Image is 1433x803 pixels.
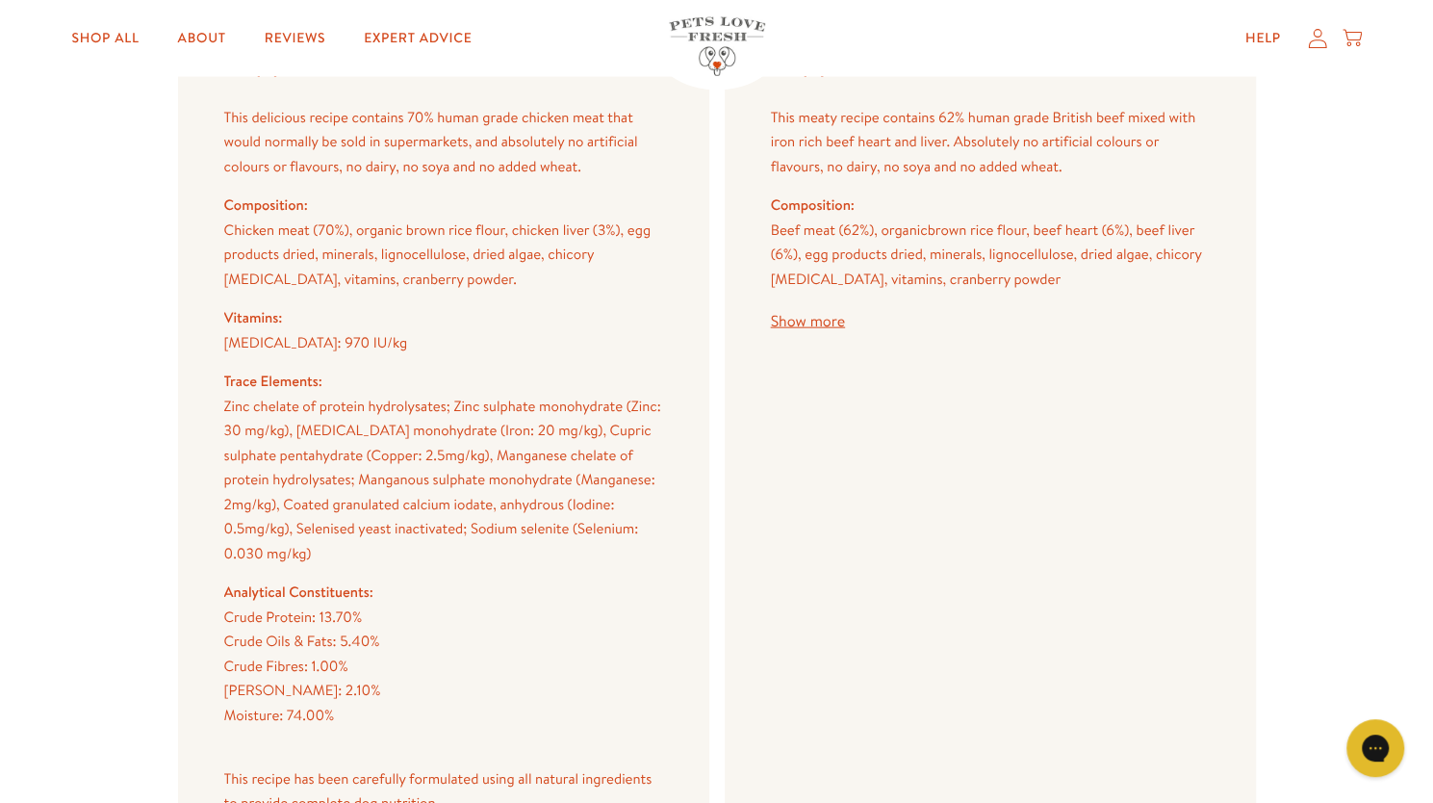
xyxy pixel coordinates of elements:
[224,218,663,292] p: Chicken meat (70%), organic brown rice flour, chicken liver (3%), egg products dried, minerals, l...
[224,193,663,218] h4: Composition:
[224,580,663,605] h4: Analytical Constituents:
[224,394,663,566] p: Zinc chelate of protein hydrolysates; Zinc sulphate monohydrate (Zinc: 30 mg/kg), [MEDICAL_DATA] ...
[1337,712,1414,784] iframe: Gorgias live chat messenger
[1230,19,1296,58] a: Help
[224,605,663,630] li: Crude Protein: 13.70%
[771,105,1210,179] p: This meaty recipe contains 62% human grade British beef mixed with iron rich beef heart and liver...
[348,19,487,58] a: Expert Advice
[224,369,663,394] h4: Trace Elements:
[224,105,663,179] p: This delicious recipe contains 70% human grade chicken meat that would normally be sold in superm...
[224,629,663,654] li: Crude Oils & Fats: 5.40%
[771,314,845,329] button: Show more
[224,52,663,78] h4: Simply Chicken
[224,678,663,703] li: [PERSON_NAME]: 2.10%
[224,330,663,355] p: [MEDICAL_DATA]: 970 IU/kg
[163,19,242,58] a: About
[224,305,663,330] h4: Vitamins:
[224,654,663,679] li: Crude Fibres: 1.00%
[224,703,663,728] li: Moisture: 74.00%
[771,193,1210,218] h4: Composition:
[771,220,1202,289] span: Beef meat (62%), organic brown rice flour, beef heart (6%), beef liver (6%), egg products dried, ...
[771,52,1210,78] h4: Simply Beef
[56,19,154,58] a: Shop All
[669,17,765,76] img: Pets Love Fresh
[249,19,341,58] a: Reviews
